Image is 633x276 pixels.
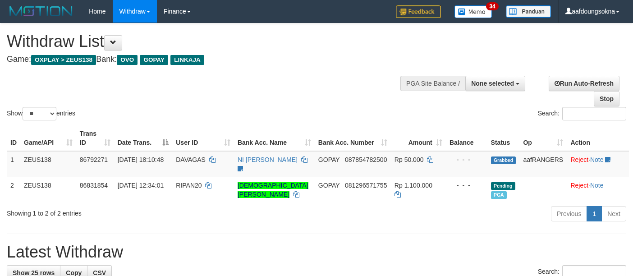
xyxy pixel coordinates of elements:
span: 86831854 [80,182,108,189]
th: Date Trans.: activate to sort column descending [114,125,173,151]
div: - - - [450,181,484,190]
span: 34 [486,2,498,10]
input: Search: [562,107,626,120]
a: Reject [570,156,588,163]
a: Stop [594,91,619,106]
a: Reject [570,182,588,189]
span: DAVAGAS [176,156,206,163]
h1: Latest Withdraw [7,243,626,261]
td: 1 [7,151,20,177]
span: Pending [491,182,515,190]
th: Bank Acc. Name: activate to sort column ascending [234,125,315,151]
span: None selected [471,80,514,87]
a: Note [590,156,604,163]
img: Button%20Memo.svg [454,5,492,18]
span: GOPAY [140,55,168,65]
span: Grabbed [491,156,516,164]
span: [DATE] 18:10:48 [118,156,164,163]
td: ZEUS138 [20,151,76,177]
td: · [567,177,629,202]
th: User ID: activate to sort column ascending [172,125,234,151]
select: Showentries [23,107,56,120]
span: GOPAY [318,156,339,163]
td: · [567,151,629,177]
h1: Withdraw List [7,32,413,51]
td: ZEUS138 [20,177,76,202]
a: Run Auto-Refresh [549,76,619,91]
span: OVO [117,55,138,65]
button: None selected [465,76,525,91]
span: [DATE] 12:34:01 [118,182,164,189]
div: - - - [450,155,484,164]
td: aafRANGERS [519,151,567,177]
th: Action [567,125,629,151]
a: Note [590,182,604,189]
span: Copy 087854782500 to clipboard [345,156,387,163]
th: Bank Acc. Number: activate to sort column ascending [315,125,391,151]
a: Previous [551,206,587,221]
span: Rp 1.100.000 [394,182,432,189]
a: NI [PERSON_NAME] [238,156,298,163]
img: MOTION_logo.png [7,5,75,18]
th: Status [487,125,520,151]
span: LINKAJA [170,55,204,65]
img: panduan.png [506,5,551,18]
a: [DEMOGRAPHIC_DATA][PERSON_NAME] [238,182,308,198]
span: OXPLAY > ZEUS138 [31,55,96,65]
span: 86792271 [80,156,108,163]
label: Search: [538,107,626,120]
label: Show entries [7,107,75,120]
th: ID [7,125,20,151]
span: Copy 081296571755 to clipboard [345,182,387,189]
th: Amount: activate to sort column ascending [391,125,446,151]
th: Op: activate to sort column ascending [519,125,567,151]
h4: Game: Bank: [7,55,413,64]
span: RIPAN20 [176,182,202,189]
div: PGA Site Balance / [400,76,465,91]
span: Marked by aafsreyleap [491,191,507,199]
div: Showing 1 to 2 of 2 entries [7,205,257,218]
th: Trans ID: activate to sort column ascending [76,125,114,151]
th: Balance [446,125,487,151]
span: Rp 50.000 [394,156,424,163]
th: Game/API: activate to sort column ascending [20,125,76,151]
a: Next [601,206,626,221]
img: Feedback.jpg [396,5,441,18]
span: GOPAY [318,182,339,189]
td: 2 [7,177,20,202]
a: 1 [587,206,602,221]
